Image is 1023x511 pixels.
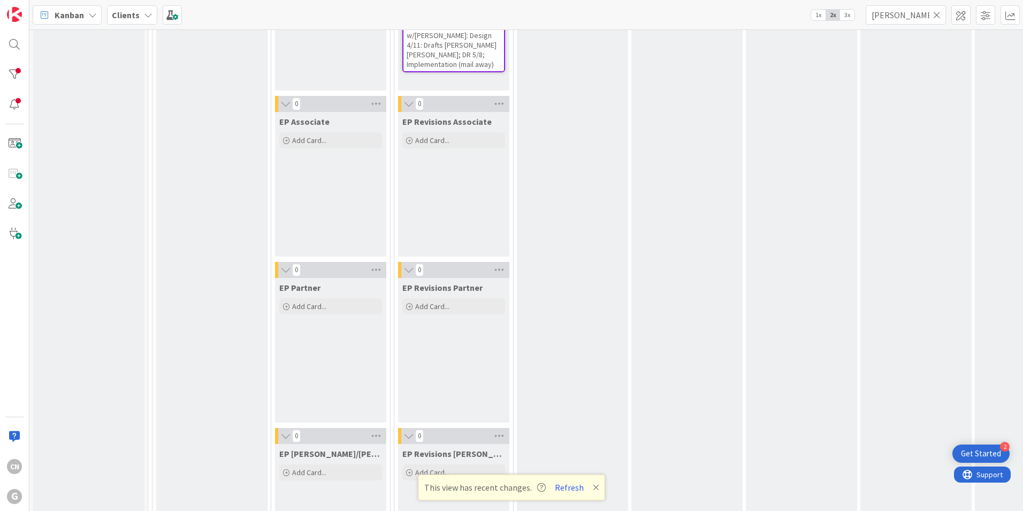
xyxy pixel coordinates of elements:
span: 0 [292,97,301,110]
span: Add Card... [415,302,449,311]
span: Add Card... [292,136,326,145]
span: EP Revisions Brad/Jonas [402,448,505,459]
span: 0 [415,430,424,442]
span: 1x [811,10,826,20]
span: Add Card... [292,468,326,477]
span: EP Partner [279,282,320,293]
div: 2 [1000,442,1010,452]
input: Quick Filter... [866,5,946,25]
span: Kanban [55,9,84,21]
span: 2x [826,10,840,20]
span: 0 [292,430,301,442]
span: Support [22,2,49,14]
button: Refresh [551,480,587,494]
b: Clients [112,10,140,20]
img: Visit kanbanzone.com [7,7,22,22]
span: EP Associate [279,116,330,127]
span: 0 [292,264,301,276]
span: , [PERSON_NAME] and [PERSON_NAME]; Initial 3/7 w/[PERSON_NAME]: Design 4/11: Drafts [PERSON_NAME]... [407,2,497,69]
div: Open Get Started checklist, remaining modules: 2 [952,445,1010,463]
span: 0 [415,264,424,276]
div: Get Started [961,448,1001,459]
span: Add Card... [415,136,449,145]
span: EP Brad/Jonas [279,448,382,459]
span: Add Card... [292,302,326,311]
span: 0 [415,97,424,110]
div: CN [7,459,22,474]
div: G [7,489,22,504]
span: EP Revisions Partner [402,282,483,293]
span: This view has recent changes. [424,481,546,494]
span: Add Card... [415,468,449,477]
span: EP Revisions Associate [402,116,492,127]
span: 3x [840,10,854,20]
